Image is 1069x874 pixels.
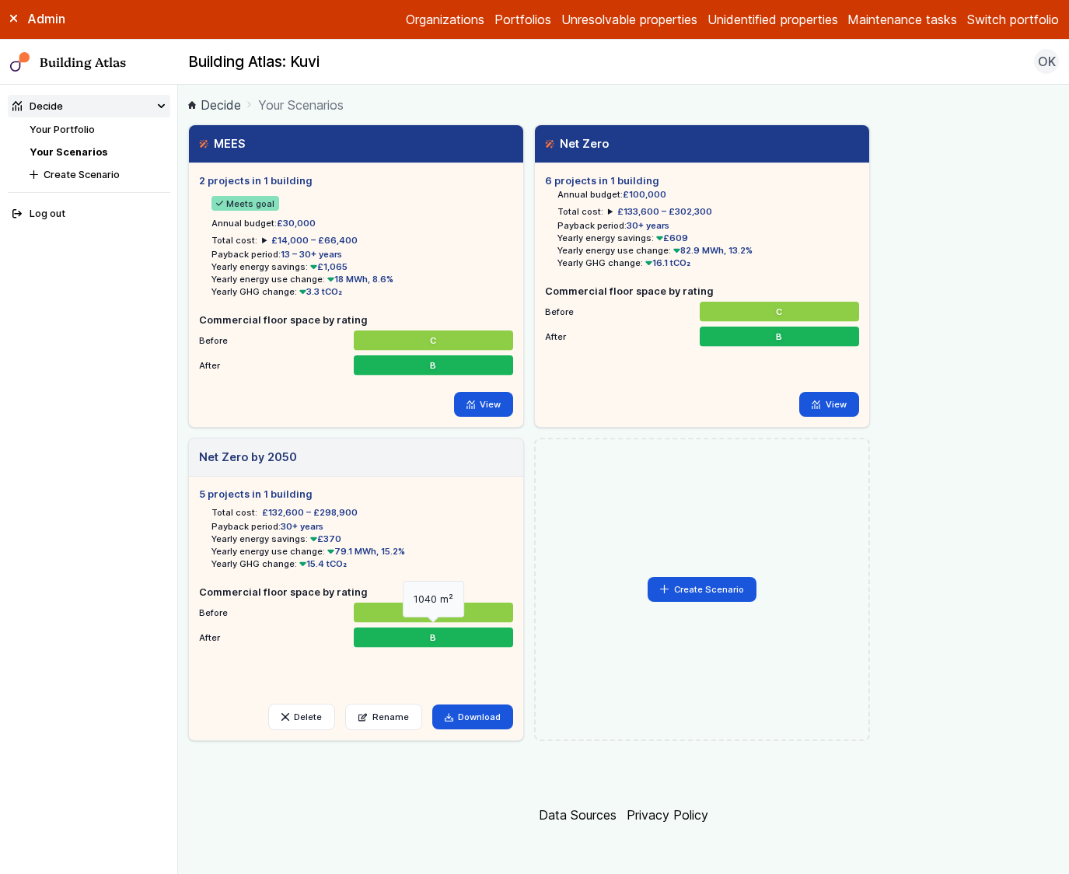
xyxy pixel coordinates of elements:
[1038,52,1056,71] span: OK
[431,631,437,644] span: B
[545,284,859,299] h5: Commercial floor space by rating
[406,10,484,29] a: Organizations
[847,10,957,29] a: Maintenance tasks
[454,392,514,417] a: View
[777,306,783,318] span: C
[199,313,513,327] h5: Commercial floor space by rating
[30,124,95,135] a: Your Portfolio
[539,807,617,823] a: Data Sources
[211,558,513,570] li: Yearly GHG change:
[211,520,513,533] li: Payback period:
[431,359,437,372] span: B
[707,10,838,29] a: Unidentified properties
[199,173,513,188] h5: 2 projects in 1 building
[545,299,859,319] li: Before
[199,449,297,466] h3: Net Zero by 2050
[211,533,513,545] li: Yearly energy savings:
[199,600,513,620] li: Before
[617,206,712,217] span: £133,600 – £302,300
[281,249,342,260] span: 13 – 30+ years
[1034,49,1059,74] button: OK
[648,577,756,602] button: Create Scenario
[561,10,697,29] a: Unresolvable properties
[211,506,257,519] h6: Total cost:
[258,96,344,114] span: Your Scenarios
[545,323,859,344] li: After
[325,546,406,557] span: 79.1 MWh, 15.2%
[545,135,609,152] h3: Net Zero
[199,135,246,152] h3: MEES
[211,545,513,558] li: Yearly energy use change:
[557,232,859,244] li: Yearly energy savings:
[199,327,513,348] li: Before
[262,506,358,519] span: £132,600 – £298,900
[211,260,513,273] li: Yearly energy savings:
[199,352,513,372] li: After
[211,248,513,260] li: Payback period:
[8,203,170,225] button: Log out
[345,704,422,730] a: Rename
[545,173,859,188] h5: 6 projects in 1 building
[557,219,859,232] li: Payback period:
[432,704,514,729] a: Download
[799,392,859,417] a: View
[643,257,691,268] span: 16.1 tCO₂
[557,205,603,218] h6: Total cost:
[297,286,343,297] span: 3.3 tCO₂
[188,52,320,72] h2: Building Atlas: Kuvi
[557,188,859,201] li: Annual budget:
[268,704,335,730] button: Delete
[671,245,753,256] span: 82.9 MWh, 13.2%
[10,52,30,72] img: main-0bbd2752.svg
[557,244,859,257] li: Yearly energy use change:
[777,330,783,343] span: B
[211,234,257,246] h6: Total cost:
[277,218,316,229] span: £30,000
[30,146,107,158] a: Your Scenarios
[262,234,358,246] summary: £14,000 – £66,400
[967,10,1059,29] button: Switch portfolio
[12,99,63,114] div: Decide
[623,189,666,200] span: £100,000
[627,807,708,823] a: Privacy Policy
[297,558,348,569] span: 15.4 tCO₂
[608,205,712,218] summary: £133,600 – £302,300
[199,585,513,600] h5: Commercial floor space by rating
[188,96,241,114] a: Decide
[654,232,689,243] span: £609
[494,10,551,29] a: Portfolios
[211,217,513,229] li: Annual budget:
[271,235,358,246] span: £14,000 – £66,400
[627,220,669,231] span: 30+ years
[431,334,437,347] span: C
[325,274,394,285] span: 18 MWh, 8.6%
[25,163,170,186] button: Create Scenario
[431,607,437,619] span: C
[281,521,323,532] span: 30+ years
[8,95,170,117] summary: Decide
[308,533,342,544] span: £370
[211,273,513,285] li: Yearly energy use change:
[557,257,859,269] li: Yearly GHG change:
[211,285,513,298] li: Yearly GHG change:
[199,487,513,502] h5: 5 projects in 1 building
[199,624,513,645] li: After
[308,261,348,272] span: £1,065
[211,196,280,211] span: Meets goal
